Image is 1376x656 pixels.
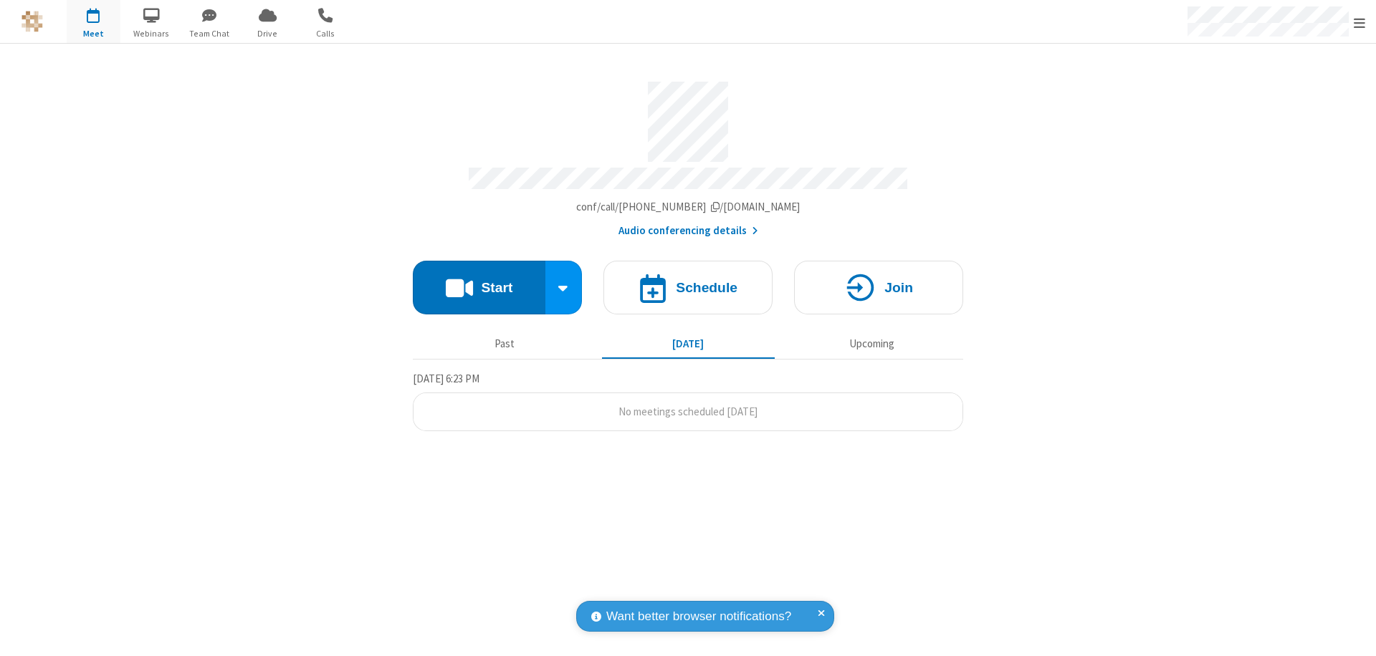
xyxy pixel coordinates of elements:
[419,330,591,357] button: Past
[1340,619,1365,646] iframe: Chat
[413,372,479,385] span: [DATE] 6:23 PM
[884,281,913,294] h4: Join
[481,281,512,294] h4: Start
[413,370,963,432] section: Today's Meetings
[618,405,758,418] span: No meetings scheduled [DATE]
[413,71,963,239] section: Account details
[794,261,963,314] button: Join
[618,223,758,239] button: Audio conferencing details
[299,27,353,40] span: Calls
[606,607,791,626] span: Want better browser notifications?
[603,261,773,314] button: Schedule
[785,330,958,357] button: Upcoming
[413,261,545,314] button: Start
[576,199,801,216] button: Copy my meeting room linkCopy my meeting room link
[602,330,775,357] button: [DATE]
[545,261,583,314] div: Start conference options
[576,200,801,213] span: Copy my meeting room link
[67,27,120,40] span: Meet
[241,27,295,40] span: Drive
[125,27,178,40] span: Webinars
[676,281,737,294] h4: Schedule
[21,11,43,32] img: QA Selenium DO NOT DELETE OR CHANGE
[183,27,236,40] span: Team Chat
